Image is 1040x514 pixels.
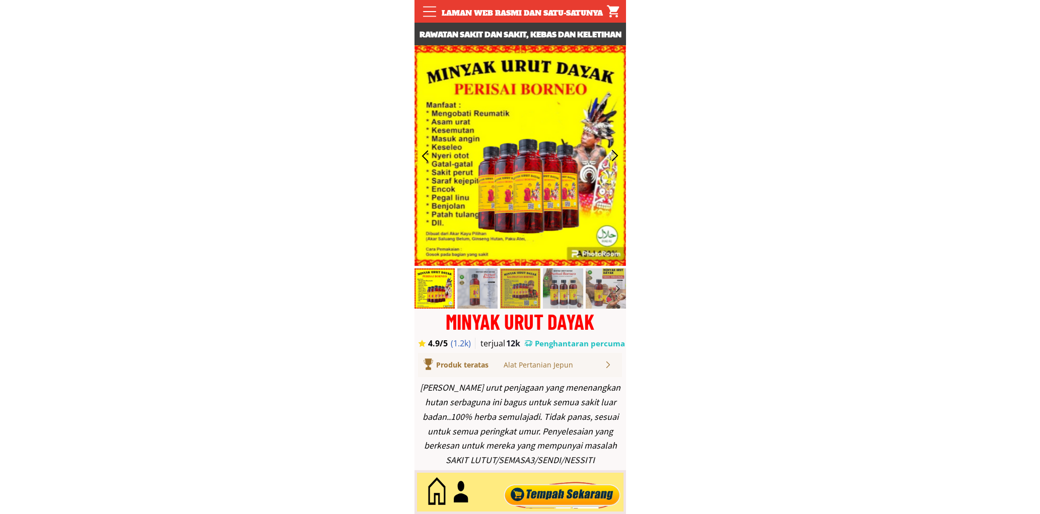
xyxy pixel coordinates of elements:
h3: Penghantaran percuma [535,338,626,349]
div: Produk teratas [436,359,517,371]
div: [PERSON_NAME] urut penjagaan yang menenangkan hutan serbaguna ini bagus untuk semua sakit luar ba... [420,381,621,468]
h3: Rawatan sakit dan sakit, kebas dan keletihan [414,28,626,41]
div: Laman web rasmi dan satu-satunya [436,8,608,19]
h3: 4.9/5 [428,338,456,349]
h3: 12k [506,338,523,349]
h3: (1.2k) [451,338,476,349]
div: Alat Pertanian Jepun [504,359,604,371]
h3: terjual [480,338,515,349]
div: MINYAK URUT DAYAK [414,311,626,332]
